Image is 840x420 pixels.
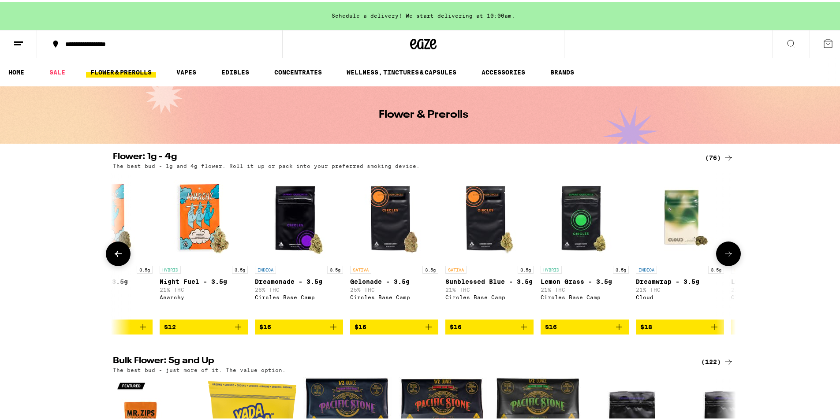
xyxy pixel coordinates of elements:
[160,171,248,318] a: Open page for Night Fuel - 3.5g from Anarchy
[5,6,63,13] span: Hi. Need any help?
[636,171,724,260] img: Cloud - Dreamwrap - 3.5g
[160,264,181,272] p: HYBRID
[64,171,153,260] img: Anarchy - Cherry OG - 3.5g
[445,318,534,333] button: Add to bag
[636,171,724,318] a: Open page for Dreamwrap - 3.5g from Cloud
[86,65,156,76] a: FLOWER & PREROLLS
[255,276,343,283] p: Dreamonade - 3.5g
[350,276,438,283] p: Gelonade - 3.5g
[217,65,254,76] a: EDIBLES
[255,285,343,291] p: 26% THC
[164,322,176,329] span: $12
[636,264,657,272] p: INDICA
[445,276,534,283] p: Sunblessed Blue - 3.5g
[636,293,724,298] div: Cloud
[731,171,819,318] a: Open page for Lush Mint - 3.5g from Cloud
[731,276,819,283] p: Lush Mint - 3.5g
[445,285,534,291] p: 21% THC
[350,264,371,272] p: SATIVA
[232,264,248,272] p: 3.5g
[350,293,438,298] div: Circles Base Camp
[731,318,819,333] button: Add to bag
[160,171,248,260] img: Anarchy - Night Fuel - 3.5g
[636,276,724,283] p: Dreamwrap - 3.5g
[546,65,579,76] a: BRANDS
[701,355,734,365] a: (122)
[735,322,747,329] span: $18
[270,65,326,76] a: CONCENTRATES
[255,318,343,333] button: Add to bag
[64,285,153,291] p: 21% THC
[4,65,29,76] a: HOME
[636,285,724,291] p: 21% THC
[45,65,70,76] a: SALE
[342,65,461,76] a: WELLNESS, TINCTURES & CAPSULES
[477,65,530,76] a: ACCESSORIES
[450,322,462,329] span: $16
[350,171,438,260] img: Circles Base Camp - Gelonade - 3.5g
[172,65,201,76] a: VAPES
[541,171,629,318] a: Open page for Lemon Grass - 3.5g from Circles Base Camp
[255,293,343,298] div: Circles Base Camp
[731,264,752,272] p: SATIVA
[708,264,724,272] p: 3.5g
[379,108,468,119] h1: Flower & Prerolls
[113,365,286,371] p: The best bud - just more of it. The value option.
[160,293,248,298] div: Anarchy
[445,171,534,318] a: Open page for Sunblessed Blue - 3.5g from Circles Base Camp
[113,151,691,161] h2: Flower: 1g - 4g
[541,318,629,333] button: Add to bag
[445,264,467,272] p: SATIVA
[731,171,819,260] img: Cloud - Lush Mint - 3.5g
[327,264,343,272] p: 3.5g
[160,318,248,333] button: Add to bag
[518,264,534,272] p: 3.5g
[541,293,629,298] div: Circles Base Camp
[731,293,819,298] div: Cloud
[255,171,343,318] a: Open page for Dreamonade - 3.5g from Circles Base Camp
[541,276,629,283] p: Lemon Grass - 3.5g
[445,171,534,260] img: Circles Base Camp - Sunblessed Blue - 3.5g
[355,322,366,329] span: $16
[160,285,248,291] p: 21% THC
[255,171,343,260] img: Circles Base Camp - Dreamonade - 3.5g
[64,276,153,283] p: Cherry OG - 3.5g
[422,264,438,272] p: 3.5g
[541,171,629,260] img: Circles Base Camp - Lemon Grass - 3.5g
[545,322,557,329] span: $16
[64,171,153,318] a: Open page for Cherry OG - 3.5g from Anarchy
[541,264,562,272] p: HYBRID
[64,293,153,298] div: Anarchy
[350,318,438,333] button: Add to bag
[350,171,438,318] a: Open page for Gelonade - 3.5g from Circles Base Camp
[350,285,438,291] p: 25% THC
[705,151,734,161] a: (76)
[113,161,420,167] p: The best bud - 1g and 4g flower. Roll it up or pack into your preferred smoking device.
[259,322,271,329] span: $16
[613,264,629,272] p: 3.5g
[160,276,248,283] p: Night Fuel - 3.5g
[113,355,691,365] h2: Bulk Flower: 5g and Up
[255,264,276,272] p: INDICA
[640,322,652,329] span: $18
[541,285,629,291] p: 21% THC
[636,318,724,333] button: Add to bag
[731,285,819,291] p: 22% THC
[64,318,153,333] button: Add to bag
[137,264,153,272] p: 3.5g
[445,293,534,298] div: Circles Base Camp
